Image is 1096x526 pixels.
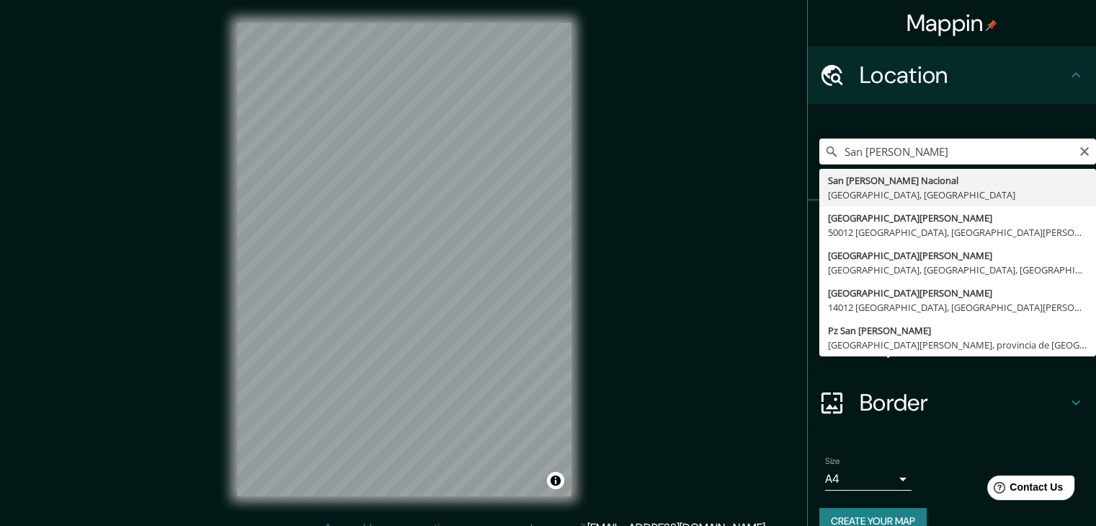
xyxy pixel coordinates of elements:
[828,323,1087,338] div: Pz San [PERSON_NAME]
[819,139,1096,165] input: Pick your city or area
[828,188,1087,202] div: [GEOGRAPHIC_DATA], [GEOGRAPHIC_DATA]
[860,330,1067,359] h4: Layout
[808,201,1096,258] div: Pins
[825,468,912,491] div: A4
[828,286,1087,300] div: [GEOGRAPHIC_DATA][PERSON_NAME]
[828,225,1087,240] div: 50012 [GEOGRAPHIC_DATA], [GEOGRAPHIC_DATA][PERSON_NAME], [GEOGRAPHIC_DATA]
[828,300,1087,315] div: 14012 [GEOGRAPHIC_DATA], [GEOGRAPHIC_DATA][PERSON_NAME], [GEOGRAPHIC_DATA]
[860,388,1067,417] h4: Border
[1079,144,1090,157] button: Clear
[808,46,1096,104] div: Location
[547,472,564,489] button: Toggle attribution
[968,470,1080,510] iframe: Help widget launcher
[808,374,1096,431] div: Border
[825,455,840,468] label: Size
[986,19,997,31] img: pin-icon.png
[808,316,1096,374] div: Layout
[808,258,1096,316] div: Style
[906,9,998,38] h4: Mappin
[828,338,1087,352] div: [GEOGRAPHIC_DATA][PERSON_NAME], provincia de [GEOGRAPHIC_DATA][PERSON_NAME], [GEOGRAPHIC_DATA]
[828,248,1087,263] div: [GEOGRAPHIC_DATA][PERSON_NAME]
[237,23,571,496] canvas: Map
[860,61,1067,89] h4: Location
[828,173,1087,188] div: San [PERSON_NAME] Nacional
[828,263,1087,277] div: [GEOGRAPHIC_DATA], [GEOGRAPHIC_DATA], [GEOGRAPHIC_DATA]
[828,211,1087,225] div: [GEOGRAPHIC_DATA][PERSON_NAME]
